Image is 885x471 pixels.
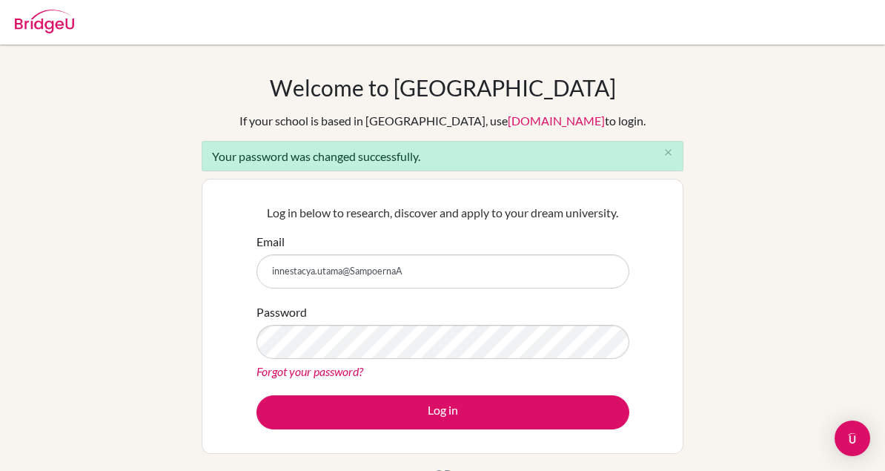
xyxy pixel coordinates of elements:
div: Open Intercom Messenger [835,421,870,456]
div: Your password was changed successfully. [202,141,683,171]
button: Close [653,142,683,164]
i: close [663,147,674,158]
a: [DOMAIN_NAME] [508,113,605,128]
div: If your school is based in [GEOGRAPHIC_DATA], use to login. [239,112,646,130]
label: Password [256,303,307,321]
p: Log in below to research, discover and apply to your dream university. [256,204,629,222]
h1: Welcome to [GEOGRAPHIC_DATA] [270,74,616,101]
a: Forgot your password? [256,364,363,378]
button: Log in [256,395,629,429]
label: Email [256,233,285,251]
img: Bridge-U [15,10,74,33]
